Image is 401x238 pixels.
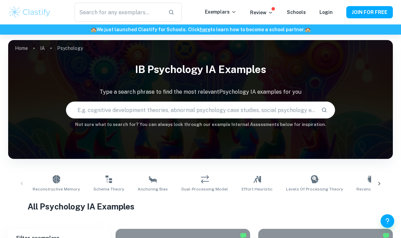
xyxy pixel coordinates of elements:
a: here [200,27,210,32]
p: Exemplars [205,8,237,16]
span: 🏫 [305,27,311,32]
a: Schools [287,10,306,15]
span: Anchoring Bias [138,186,168,192]
span: Levels of Processing Theory [286,186,343,192]
a: Home [15,43,28,53]
p: Psychology [57,44,83,52]
span: Reconstructive Memory [33,186,80,192]
img: Clastify logo [8,5,51,19]
span: Dual-Processing Model [181,186,228,192]
h6: Not sure what to search for? You can always look through our example Internal Assessments below f... [8,121,393,128]
h6: We just launched Clastify for Schools. Click to learn how to become a school partner. [1,26,400,33]
p: Review [250,9,273,16]
a: IA [40,43,45,53]
span: Effort Heuristic [242,186,273,192]
span: Recency Effect [356,186,386,192]
button: JOIN FOR FREE [346,6,393,18]
span: 🏫 [91,27,97,32]
input: E.g. cognitive development theories, abnormal psychology case studies, social psychology experime... [66,100,316,120]
input: Search for any exemplars... [74,3,163,22]
p: Type a search phrase to find the most relevant Psychology IA examples for you [8,88,393,96]
a: Login [319,10,333,15]
h1: IB Psychology IA examples [8,59,393,80]
h1: All Psychology IA Examples [28,200,374,213]
button: Search [318,104,330,116]
span: Schema Theory [93,186,124,192]
button: Help and Feedback [381,214,394,228]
